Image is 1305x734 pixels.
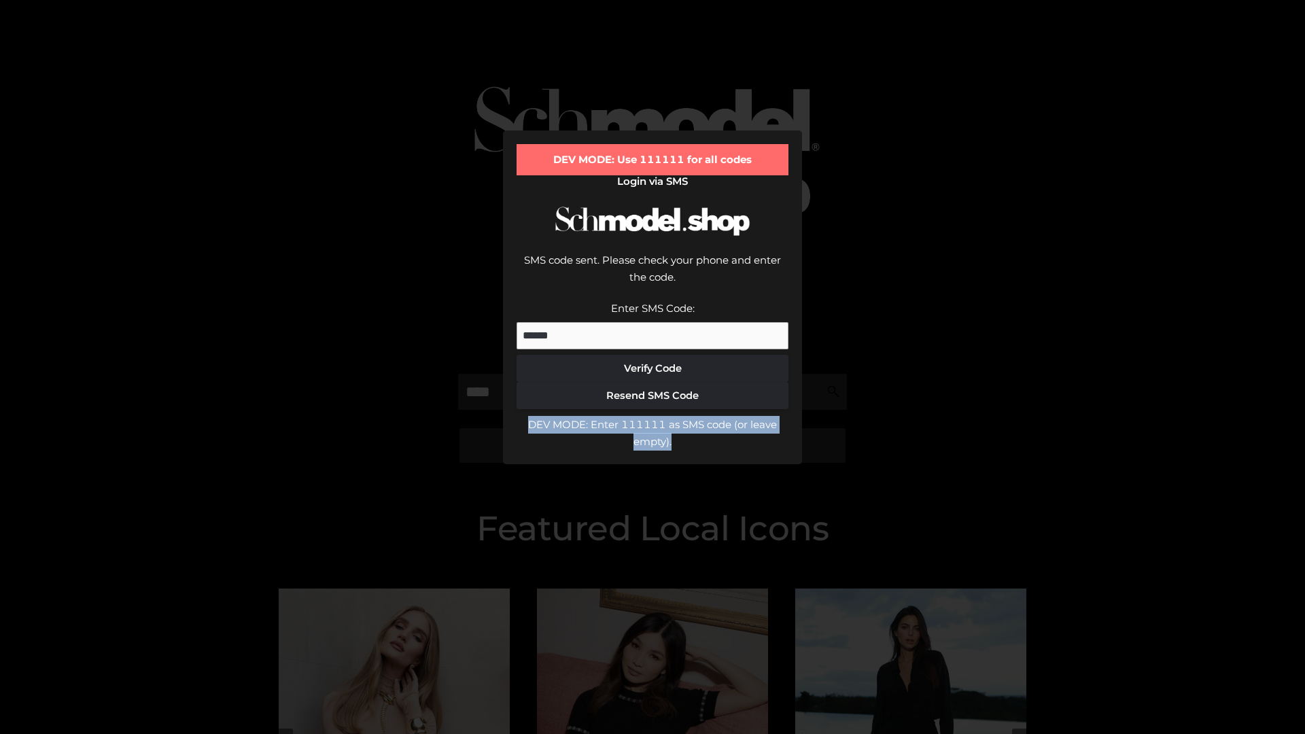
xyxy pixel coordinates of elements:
h2: Login via SMS [517,175,788,188]
img: Schmodel Logo [551,194,754,248]
button: Verify Code [517,355,788,382]
button: Resend SMS Code [517,382,788,409]
div: DEV MODE: Use 111111 for all codes [517,144,788,175]
div: SMS code sent. Please check your phone and enter the code. [517,251,788,300]
label: Enter SMS Code: [611,302,695,315]
div: DEV MODE: Enter 111111 as SMS code (or leave empty). [517,416,788,451]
